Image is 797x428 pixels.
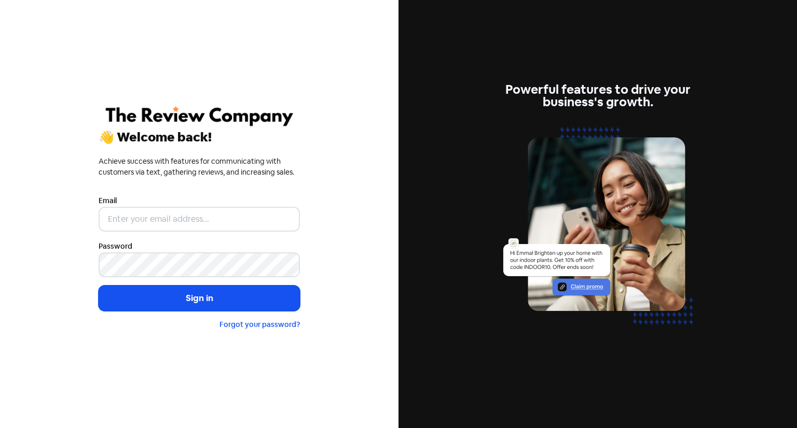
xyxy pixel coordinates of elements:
a: Forgot your password? [219,320,300,329]
img: text-marketing [497,121,698,344]
label: Password [99,241,132,252]
input: Enter your email address... [99,207,300,232]
button: Sign in [99,286,300,311]
div: Powerful features to drive your business's growth. [497,83,698,108]
div: Achieve success with features for communicating with customers via text, gathering reviews, and i... [99,156,300,178]
div: 👋 Welcome back! [99,131,300,144]
label: Email [99,195,117,206]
